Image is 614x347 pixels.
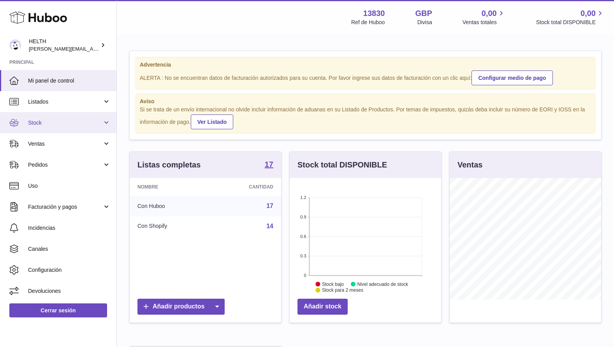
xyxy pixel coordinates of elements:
a: Configurar medio de pago [471,70,552,85]
span: Uso [28,182,111,190]
span: Facturación y pagos [28,203,102,211]
td: Con Huboo [130,196,210,216]
text: Nivel adecuado de stock [357,282,408,287]
text: Stock para 2 meses [322,287,363,293]
div: HELTH [29,38,99,53]
a: 0,00 Stock total DISPONIBLE [536,8,605,26]
span: 0,00 [581,8,596,19]
strong: 17 [265,160,273,168]
span: 0,00 [482,8,497,19]
text: 1.2 [300,195,306,200]
h3: Ventas [457,160,482,170]
strong: Advertencia [140,61,591,69]
strong: 13830 [363,8,385,19]
text: 0.9 [300,215,306,219]
img: laura@helth.com [9,39,21,51]
strong: GBP [415,8,432,19]
text: 0 [304,273,306,278]
span: Listados [28,98,102,106]
span: Devoluciones [28,287,111,295]
text: 0.3 [300,254,306,258]
h3: Stock total DISPONIBLE [297,160,387,170]
span: Ventas totales [463,19,506,26]
text: 0.6 [300,234,306,239]
span: Mi panel de control [28,77,111,85]
div: Ref de Huboo [351,19,385,26]
div: ALERTA : No se encuentran datos de facturación autorizados para su cuenta. Por favor ingrese sus ... [140,69,591,85]
a: 17 [266,203,273,209]
span: Canales [28,245,111,253]
a: Ver Listado [191,114,233,129]
span: Stock [28,119,102,127]
span: Stock total DISPONIBLE [536,19,605,26]
a: 0,00 Ventas totales [463,8,506,26]
a: 14 [266,223,273,229]
td: Con Shopify [130,216,210,236]
span: Incidencias [28,224,111,232]
th: Cantidad [210,178,281,196]
a: Añadir productos [137,299,225,315]
strong: Aviso [140,98,591,105]
span: Configuración [28,266,111,274]
a: 17 [265,160,273,170]
a: Cerrar sesión [9,303,107,317]
a: Añadir stock [297,299,348,315]
span: Ventas [28,140,102,148]
th: Nombre [130,178,210,196]
text: Stock bajo [322,282,344,287]
span: Pedidos [28,161,102,169]
span: [PERSON_NAME][EMAIL_ADDRESS][DOMAIN_NAME] [29,46,156,52]
div: Divisa [417,19,432,26]
div: Si se trata de un envío internacional no olvide incluir información de aduanas en su Listado de P... [140,106,591,129]
h3: Listas completas [137,160,201,170]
